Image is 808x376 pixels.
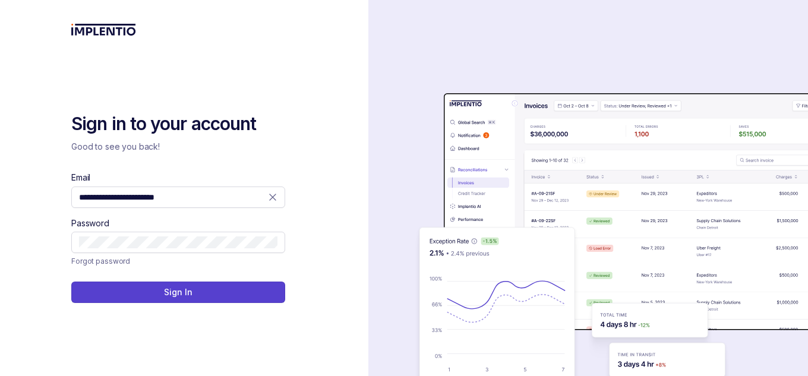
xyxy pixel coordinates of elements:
[71,112,285,136] h2: Sign in to your account
[71,282,285,303] button: Sign In
[71,141,285,153] p: Good to see you back!
[71,24,136,36] img: logo
[71,217,109,229] label: Password
[71,255,130,267] a: Link Forgot password
[164,286,192,298] p: Sign In
[71,172,90,184] label: Email
[71,255,130,267] p: Forgot password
